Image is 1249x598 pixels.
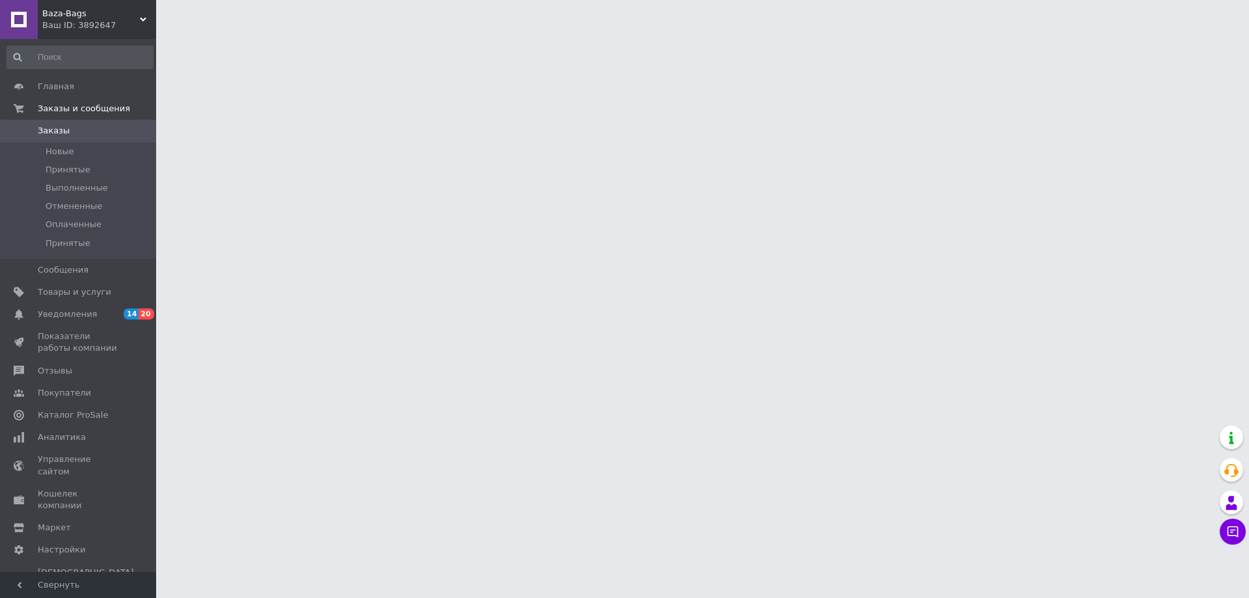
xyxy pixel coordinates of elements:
span: Baza-Bags [42,8,140,20]
span: Каталог ProSale [38,409,108,421]
span: Отмененные [46,200,102,212]
span: Настройки [38,544,85,556]
input: Поиск [7,46,154,69]
span: Уведомления [38,308,97,320]
span: Новые [46,146,74,157]
span: Сообщения [38,264,88,276]
span: Принятые [46,164,90,176]
span: Заказы и сообщения [38,103,130,115]
span: Принятые [46,238,90,249]
span: Оплаченные [46,219,101,230]
span: Кошелек компании [38,488,120,511]
span: Выполненные [46,182,108,194]
span: Главная [38,81,74,92]
span: Управление сайтом [38,454,120,477]
span: Маркет [38,522,71,534]
span: Показатели работы компании [38,331,120,354]
span: 14 [124,308,139,319]
span: Аналитика [38,431,86,443]
span: Покупатели [38,387,91,399]
span: Товары и услуги [38,286,111,298]
span: Заказы [38,125,70,137]
span: Отзывы [38,365,72,377]
div: Ваш ID: 3892647 [42,20,156,31]
span: 20 [139,308,154,319]
button: Чат с покупателем [1220,519,1246,545]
